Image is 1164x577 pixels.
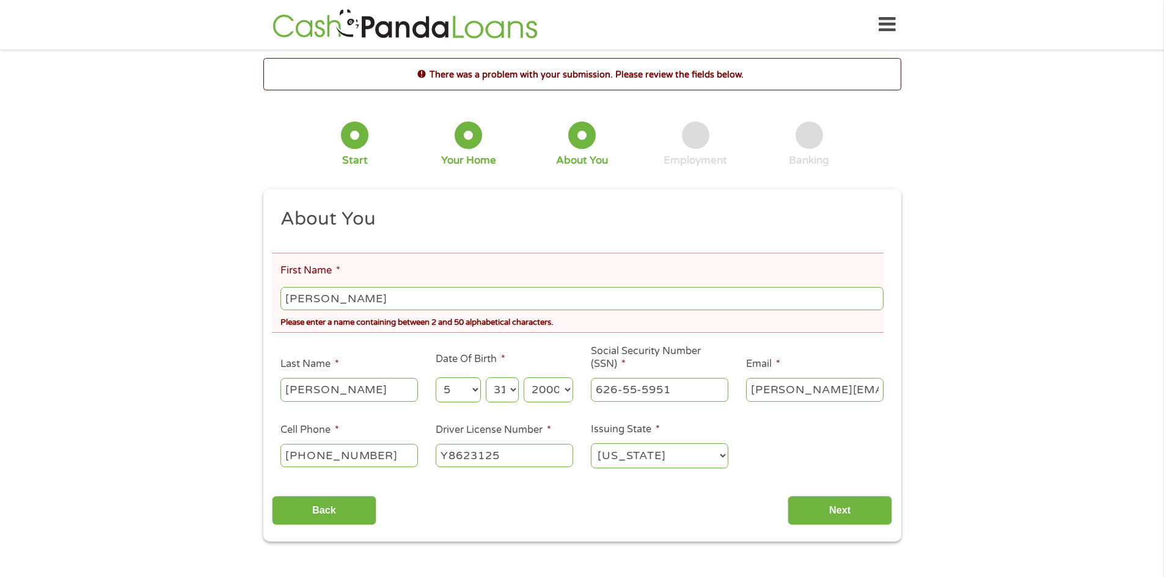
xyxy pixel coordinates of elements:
label: Last Name [280,358,339,371]
h2: There was a problem with your submission. Please review the fields below. [264,68,901,81]
label: Driver License Number [436,424,551,437]
div: Start [342,154,368,167]
input: 078-05-1120 [591,378,728,401]
input: john@gmail.com [746,378,884,401]
div: Banking [789,154,829,167]
input: (541) 754-3010 [280,444,418,467]
label: Issuing State [591,423,660,436]
label: Date Of Birth [436,353,505,366]
input: John [280,287,883,310]
div: Please enter a name containing between 2 and 50 alphabetical characters. [280,313,883,329]
label: Social Security Number (SSN) [591,345,728,371]
input: Back [272,496,376,526]
div: Your Home [441,154,496,167]
div: Employment [664,154,727,167]
h2: About You [280,207,874,231]
label: Email [746,358,780,371]
input: Next [788,496,892,526]
img: GetLoanNow Logo [269,7,541,42]
input: Smith [280,378,418,401]
div: About You [556,154,608,167]
label: First Name [280,264,340,277]
label: Cell Phone [280,424,339,437]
